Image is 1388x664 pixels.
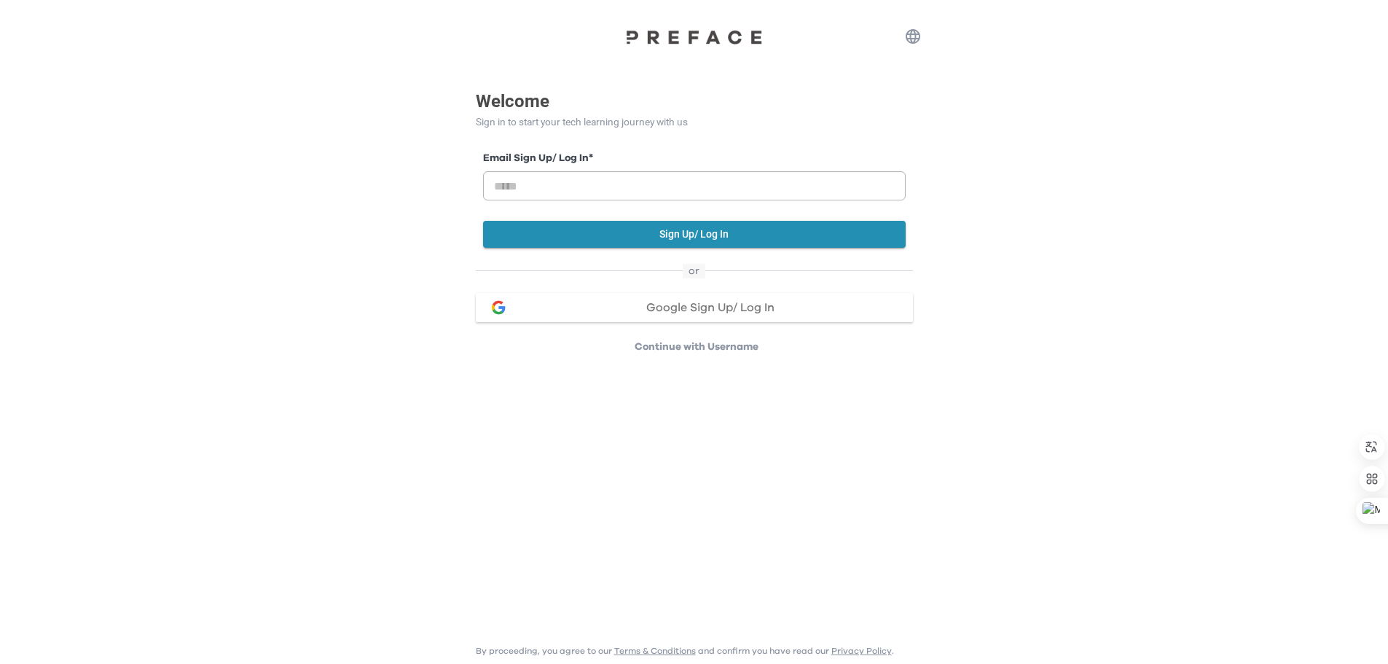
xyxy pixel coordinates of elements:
[476,114,913,130] p: Sign in to start your tech learning journey with us
[646,302,775,313] span: Google Sign Up/ Log In
[483,221,906,248] button: Sign Up/ Log In
[622,29,767,44] img: Preface Logo
[476,88,913,114] p: Welcome
[490,299,507,316] img: google login
[614,647,696,655] a: Terms & Conditions
[480,340,913,354] p: Continue with Username
[483,151,906,166] label: Email Sign Up/ Log In *
[476,645,894,657] p: By proceeding, you agree to our and confirm you have read our .
[476,293,913,322] button: google loginGoogle Sign Up/ Log In
[831,647,892,655] a: Privacy Policy
[683,264,705,278] span: or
